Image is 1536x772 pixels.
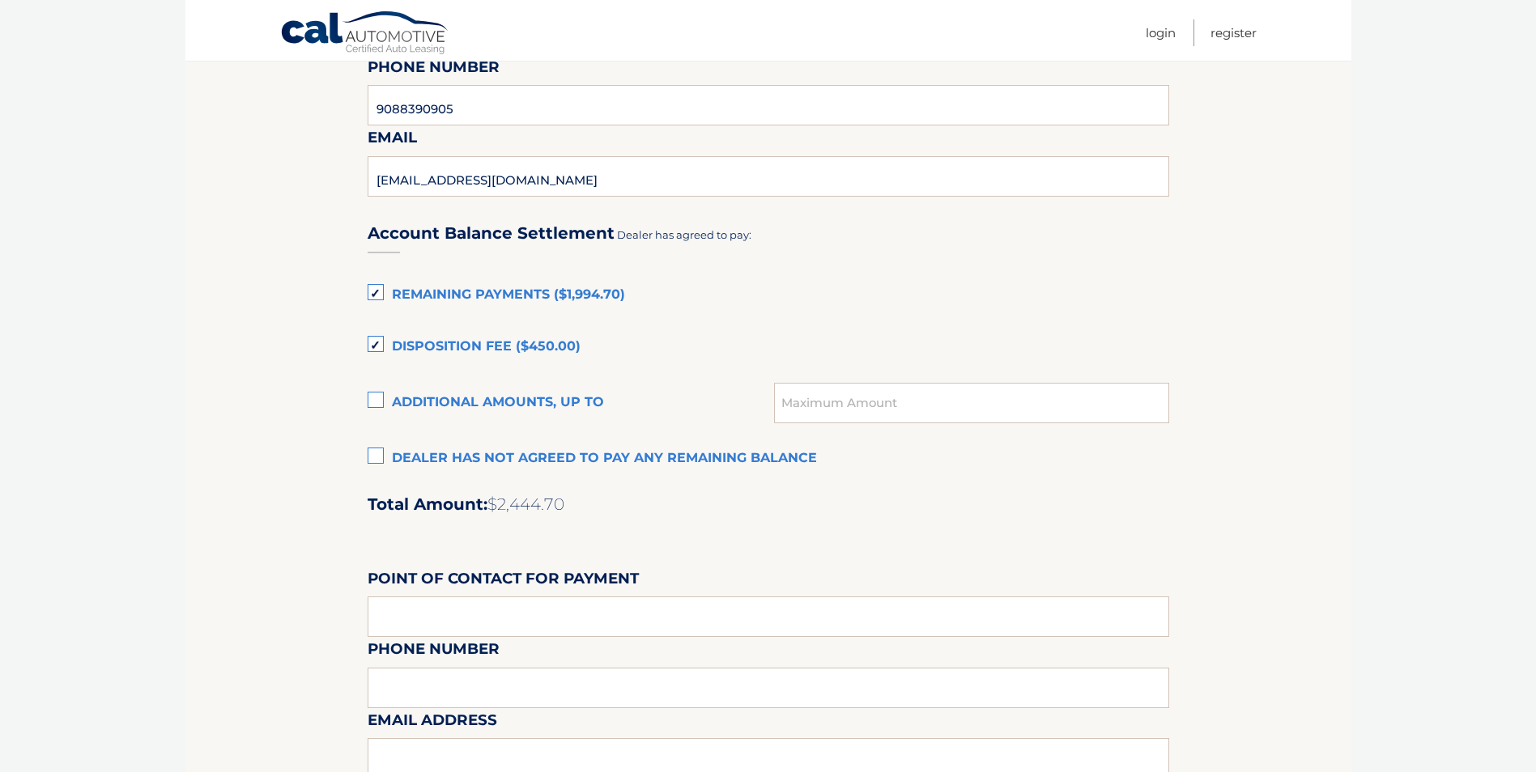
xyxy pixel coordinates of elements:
[368,279,1169,312] label: Remaining Payments ($1,994.70)
[368,443,1169,475] label: Dealer has not agreed to pay any remaining balance
[368,387,775,419] label: Additional amounts, up to
[368,55,500,85] label: Phone Number
[617,228,751,241] span: Dealer has agreed to pay:
[368,125,417,155] label: Email
[368,708,497,738] label: Email Address
[280,11,450,57] a: Cal Automotive
[368,331,1169,363] label: Disposition Fee ($450.00)
[368,223,615,244] h3: Account Balance Settlement
[774,383,1168,423] input: Maximum Amount
[368,566,639,596] label: Point of Contact for Payment
[1146,19,1176,46] a: Login
[368,494,1169,515] h2: Total Amount:
[487,494,564,514] span: $2,444.70
[1211,19,1257,46] a: Register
